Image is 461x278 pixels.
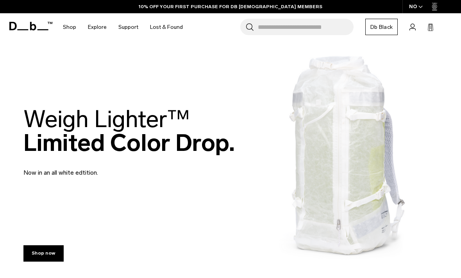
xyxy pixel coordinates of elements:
a: Shop [63,13,76,41]
a: Support [118,13,138,41]
a: Lost & Found [150,13,183,41]
span: Weigh Lighter™ [23,105,190,133]
h2: Limited Color Drop. [23,107,235,155]
nav: Main Navigation [57,13,189,41]
a: 10% OFF YOUR FIRST PURCHASE FOR DB [DEMOGRAPHIC_DATA] MEMBERS [139,3,322,10]
a: Db Black [365,19,398,35]
a: Explore [88,13,107,41]
p: Now in an all white edtition. [23,159,211,177]
a: Shop now [23,245,64,262]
